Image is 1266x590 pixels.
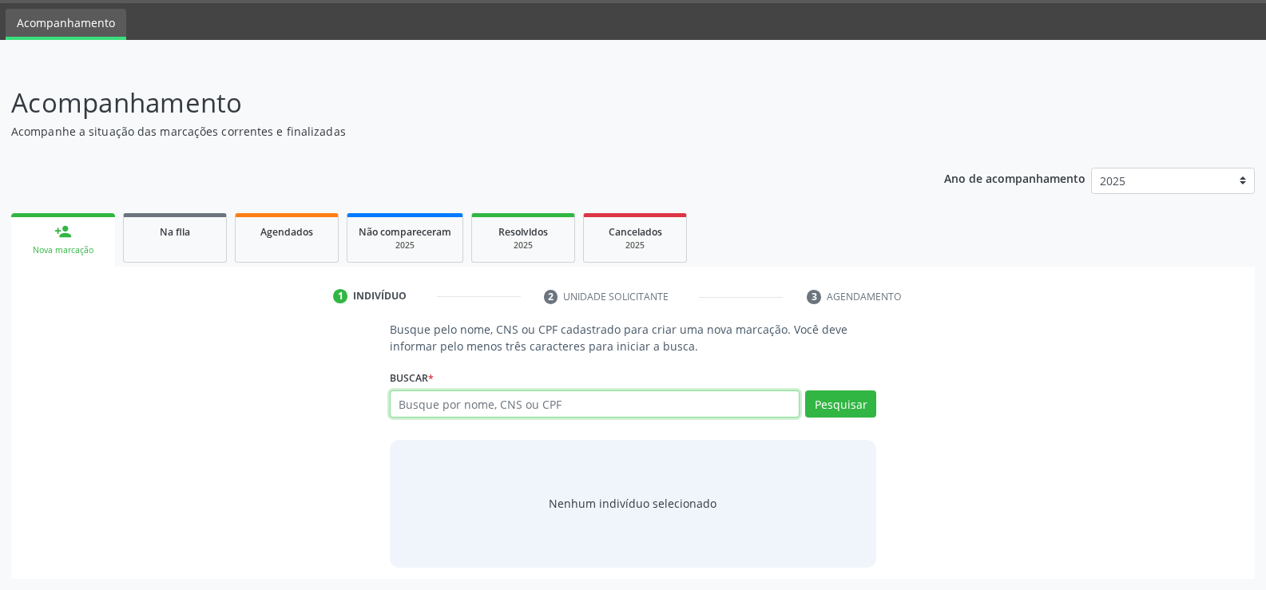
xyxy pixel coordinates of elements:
[54,223,72,240] div: person_add
[805,390,876,418] button: Pesquisar
[609,225,662,239] span: Cancelados
[595,240,675,251] div: 2025
[11,123,882,140] p: Acompanhe a situação das marcações correntes e finalizadas
[11,83,882,123] p: Acompanhamento
[549,495,716,512] div: Nenhum indivíduo selecionado
[390,390,800,418] input: Busque por nome, CNS ou CPF
[353,289,407,303] div: Indivíduo
[22,244,104,256] div: Nova marcação
[359,240,451,251] div: 2025
[160,225,190,239] span: Na fila
[333,289,347,303] div: 1
[944,168,1085,188] p: Ano de acompanhamento
[483,240,563,251] div: 2025
[6,9,126,40] a: Acompanhamento
[359,225,451,239] span: Não compareceram
[390,321,876,354] p: Busque pelo nome, CNS ou CPF cadastrado para criar uma nova marcação. Você deve informar pelo men...
[260,225,313,239] span: Agendados
[498,225,548,239] span: Resolvidos
[390,366,434,390] label: Buscar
